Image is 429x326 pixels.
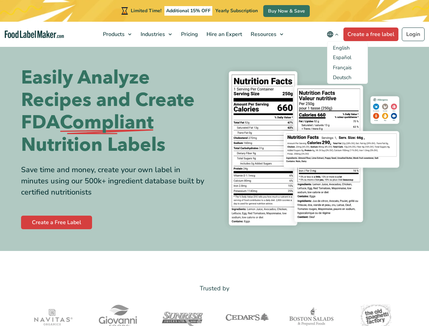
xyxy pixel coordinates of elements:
aside: Language selected: English [333,44,362,81]
a: Buy Now & Save [263,5,310,17]
span: Additional 15% OFF [164,6,212,16]
span: English [333,44,350,51]
a: Pricing [177,22,201,47]
a: Language switcher : Spanish [333,54,351,61]
a: Food Label Maker homepage [5,31,64,38]
a: Create a free label [343,28,398,41]
a: Language switcher : German [333,74,352,81]
a: Language switcher : French [333,64,352,71]
span: Resources [249,31,277,38]
span: Hire an Expert [204,31,243,38]
div: Save time and money, create your own label in minutes using our 500k+ ingredient database built b... [21,164,210,198]
span: Compliant [60,111,154,134]
span: Yearly Subscription [215,7,258,14]
a: Hire an Expert [202,22,245,47]
button: Change language [322,28,343,41]
span: Products [101,31,125,38]
a: Products [99,22,135,47]
span: Limited Time! [131,7,161,14]
h1: Easily Analyze Recipes and Create FDA Nutrition Labels [21,67,210,156]
a: Resources [247,22,287,47]
span: Pricing [179,31,199,38]
p: Trusted by [21,284,408,293]
a: Industries [137,22,175,47]
a: Login [402,28,425,41]
a: Create a Free Label [21,216,92,229]
span: Industries [139,31,166,38]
